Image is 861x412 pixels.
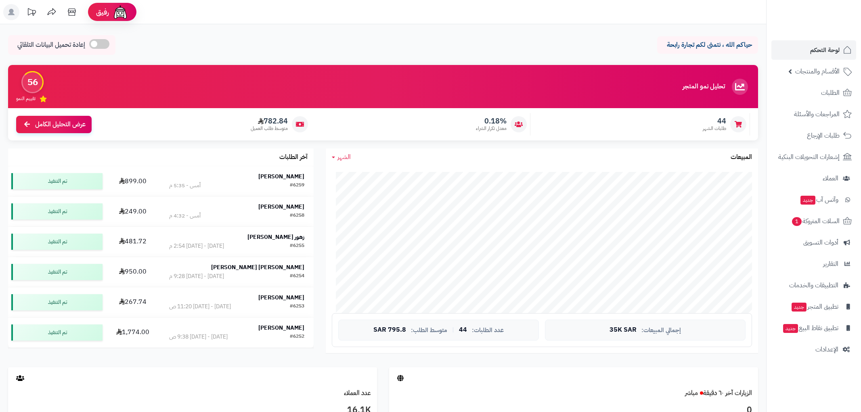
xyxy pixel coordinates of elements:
[169,333,228,341] div: [DATE] - [DATE] 9:38 ص
[373,326,406,334] span: 795.8 SAR
[11,294,103,310] div: تم التنفيذ
[96,7,109,17] span: رفيق
[791,215,840,227] span: السلات المتروكة
[251,117,288,125] span: 782.84
[16,116,92,133] a: عرض التحليل الكامل
[610,326,637,334] span: 35K SAR
[169,212,201,220] div: أمس - 4:32 م
[11,324,103,341] div: تم التنفيذ
[344,388,371,398] a: عدد العملاء
[771,190,856,209] a: وآتس آبجديد
[703,117,726,125] span: 44
[476,125,507,132] span: معدل تكرار الشراء
[800,196,815,205] span: جديد
[771,276,856,295] a: التطبيقات والخدمات
[771,211,856,231] a: السلات المتروكة1
[106,166,160,196] td: 899.00
[169,242,224,250] div: [DATE] - [DATE] 2:54 م
[685,388,752,398] a: الزيارات آخر ٦٠ دقيقةمباشر
[771,340,856,359] a: الإعدادات
[794,109,840,120] span: المراجعات والأسئلة
[771,297,856,316] a: تطبيق المتجرجديد
[11,173,103,189] div: تم التنفيذ
[290,303,304,311] div: #6253
[472,327,504,334] span: عدد الطلبات:
[106,318,160,347] td: 1,774.00
[290,272,304,280] div: #6254
[258,324,304,332] strong: [PERSON_NAME]
[411,327,447,334] span: متوسط الطلب:
[16,95,36,102] span: تقييم النمو
[258,172,304,181] strong: [PERSON_NAME]
[823,258,838,270] span: التقارير
[258,293,304,302] strong: [PERSON_NAME]
[11,203,103,220] div: تم التنفيذ
[17,40,85,50] span: إعادة تحميل البيانات التلقائي
[279,154,308,161] h3: آخر الطلبات
[795,66,840,77] span: الأقسام والمنتجات
[789,280,838,291] span: التطبيقات والخدمات
[821,87,840,98] span: الطلبات
[169,272,224,280] div: [DATE] - [DATE] 9:28 م
[778,151,840,163] span: إشعارات التحويلات البنكية
[21,4,42,22] a: تحديثات المنصة
[683,83,725,90] h3: تحليل نمو المتجر
[810,44,840,56] span: لوحة التحكم
[731,154,752,161] h3: المبيعات
[11,264,103,280] div: تم التنفيذ
[771,126,856,145] a: طلبات الإرجاع
[771,40,856,60] a: لوحة التحكم
[641,327,681,334] span: إجمالي المبيعات:
[807,130,840,141] span: طلبات الإرجاع
[211,263,304,272] strong: [PERSON_NAME] [PERSON_NAME]
[815,344,838,355] span: الإعدادات
[290,242,304,250] div: #6255
[663,40,752,50] p: حياكم الله ، نتمنى لكم تجارة رابحة
[112,4,128,20] img: ai-face.png
[771,254,856,274] a: التقارير
[290,212,304,220] div: #6258
[782,322,838,334] span: تطبيق نقاط البيع
[800,194,838,205] span: وآتس آب
[106,257,160,287] td: 950.00
[247,233,304,241] strong: زهور [PERSON_NAME]
[35,120,86,129] span: عرض التحليل الكامل
[337,152,351,162] span: الشهر
[791,301,838,312] span: تطبيق المتجر
[771,169,856,188] a: العملاء
[783,324,798,333] span: جديد
[771,233,856,252] a: أدوات التسويق
[11,234,103,250] div: تم التنفيذ
[771,83,856,102] a: الطلبات
[169,182,201,190] div: أمس - 5:35 م
[258,203,304,211] strong: [PERSON_NAME]
[106,287,160,317] td: 267.74
[169,303,231,311] div: [DATE] - [DATE] 11:20 ص
[106,227,160,257] td: 481.72
[452,327,454,333] span: |
[703,125,726,132] span: طلبات الشهر
[792,303,807,312] span: جديد
[823,173,838,184] span: العملاء
[332,153,351,162] a: الشهر
[290,333,304,341] div: #6252
[771,318,856,338] a: تطبيق نقاط البيعجديد
[771,105,856,124] a: المراجعات والأسئلة
[290,182,304,190] div: #6259
[459,326,467,334] span: 44
[106,197,160,226] td: 249.00
[685,388,698,398] small: مباشر
[251,125,288,132] span: متوسط طلب العميل
[771,147,856,167] a: إشعارات التحويلات البنكية
[803,237,838,248] span: أدوات التسويق
[476,117,507,125] span: 0.18%
[792,217,802,226] span: 1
